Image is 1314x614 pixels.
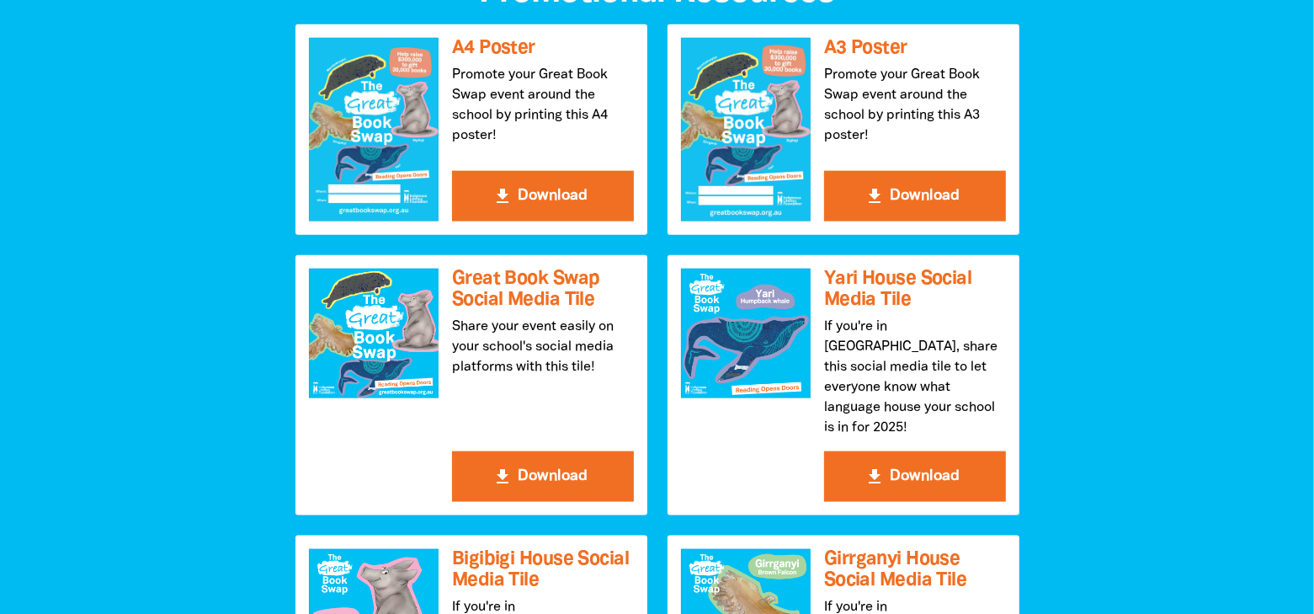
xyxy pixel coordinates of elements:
[824,269,1006,310] h3: Yari House Social Media Tile
[309,269,439,398] img: Great Book Swap Social Media Tile
[452,451,634,502] button: get_app Download
[864,467,885,487] i: get_app
[452,269,634,310] h3: Great Book Swap Social Media Tile
[824,549,1006,590] h3: Girrganyi House Social Media Tile
[681,269,811,398] img: Yari House Social Media Tile
[452,171,634,222] button: get_app Download
[452,38,634,59] h3: A4 Poster
[309,38,439,222] img: A4 Poster
[824,451,1006,502] button: get_app Download
[824,38,1006,59] h3: A3 Poster
[492,186,513,206] i: get_app
[824,171,1006,222] button: get_app Download
[864,186,885,206] i: get_app
[452,549,634,590] h3: Bigibigi House Social Media Tile
[681,38,811,222] img: A3 Poster
[492,467,513,487] i: get_app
